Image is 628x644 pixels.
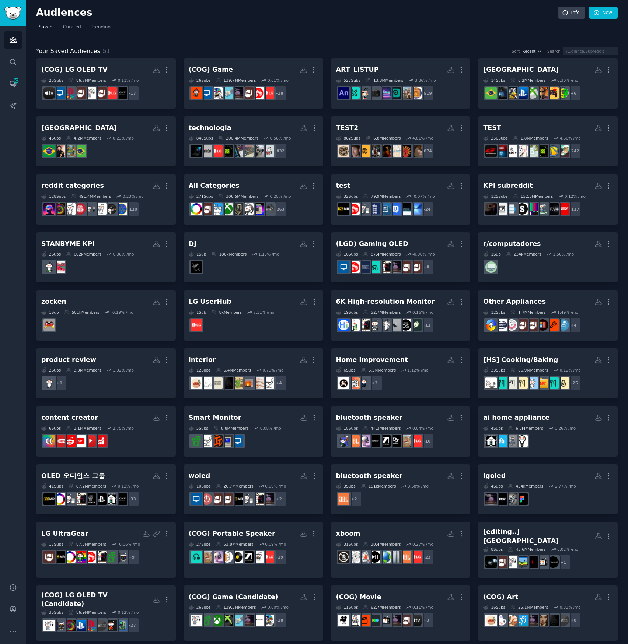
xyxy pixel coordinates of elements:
img: mildlyinteresting [64,203,76,215]
img: OLED [95,87,107,99]
div: 6K High-resolution Monitor [336,297,435,306]
a: test32Subs79.9MMembers-0.07% /mo+24samsungNothingTechusertestingGEDEnglandCricketbuildapcdesksetu... [331,174,471,225]
a: [HS] Cooking/Baking33Subs66.9MMembers0.12% /mo+25ParentingEasy_RecipesTopSecretRecipesrecipescook... [478,348,618,399]
div: 882 Sub s [336,136,361,141]
img: LifeProTips [116,203,127,215]
a: All Categories271Subs306.5MMembers0.28% /mo+263IndieGamingsuggestapcIndiangamersbuildapcmonitorsX... [184,174,323,225]
img: Percussionists [369,145,380,157]
img: foodbutforbabies [506,377,517,389]
img: desksetup [348,203,360,215]
a: New [589,7,618,19]
img: LG_UserHub [263,87,274,99]
div: (LGD) Gaming OLED [336,239,408,249]
img: Beatmatch [191,261,202,273]
a: (COG) LG OLED TV25Subs86.7MMembers0.11% /mo+17braviaLG_UserHubOLEDgadgets4kTVpsxMonitorsappletv [36,58,176,109]
div: reddit categories [41,181,104,190]
img: hardwarebrasil [558,87,569,99]
div: + 519 [419,85,434,101]
img: XboxSupport [537,203,548,215]
img: VacuumCleaners [496,319,507,331]
img: gamesEcultura [537,87,548,99]
img: appletv [43,87,55,99]
img: MUTCoinSelling [506,145,517,157]
div: + 4 [566,317,581,333]
div: 25 Sub s [41,78,63,83]
img: gayfortodd [348,145,360,157]
img: malelivingspace [263,377,274,389]
img: suggestapc [252,203,264,215]
a: reddit categories128Subs491.4MMembers0.23% /mo+120LifeProTipsvideosinterestingwhatisthisthingtoda... [36,174,176,225]
img: MadhyaPradesh [338,145,349,157]
img: ApplianceAdvice [537,319,548,331]
img: LG_UserHub [211,145,223,157]
img: MechKeyboards [232,145,243,157]
a: (COG) Game26Subs139.7MMembers0.01% /mo+18LG_UserHubdesksetupOLEDLGOLEDtechnologyRandomActsOfGamin... [184,58,323,109]
div: 1.8M Members [513,136,548,141]
div: 152.6M Members [513,194,553,199]
a: r/computadores1Sub234kMembers1.56% /mocomputadores [478,232,618,283]
div: Other Appliances [483,297,546,306]
a: Other Appliances12Subs1.7MMembers1.49% /mo+4kitchensappliancerepairApplianceAdvicehometheater4kTV... [478,290,618,341]
a: Smart Monitor5Subs8.8MMembers0.08% /moMonitorsWorkspacesLinusTechTipsmalelivingspacebattlestations [184,406,323,457]
img: AmateurInteriorDesign [221,377,233,389]
img: brasilivre [74,145,86,157]
div: 1.32 % /mo [113,367,134,373]
div: + 1 [52,375,67,391]
div: 0.12 % /mo [560,367,581,373]
img: EnglandCricket [369,203,380,215]
a: STANBYME KPI2Subs602kMembers0.38% /moTheFramecordcutters [36,232,176,283]
img: EngineeringNS [252,145,264,157]
img: super_gt [485,145,497,157]
div: 0.12 % /mo [565,194,586,199]
img: jogosbrasil [506,87,517,99]
div: 527 Sub s [336,78,361,83]
img: recipes [527,377,538,389]
img: dinner [485,377,497,389]
div: 1.56 % /mo [553,251,574,257]
a: bluetooth speaker18Subs44.3MMembers0.04% /mo+10LG_UserHubDigitalAudioPlayerPioneerDJsennheiserbos... [331,406,471,457]
a: KPI subreddit125Subs152.6MMembers0.12% /mo+117F1TVAppleTVPlusXboxSupportcrtgamingSamsungFrameTVAn... [478,174,618,225]
img: zocken [43,319,55,331]
img: brasil [54,145,65,157]
img: videos [105,203,117,215]
a: interior12Subs6.4MMembers0.79% /mo+4malelivingspaceInteriorDesignHacksinteriordesignideasInterior... [184,348,323,399]
img: Parenting [558,377,569,389]
button: Recent [522,49,542,54]
div: [HS] Cooking/Baking [483,355,558,365]
div: 128 Sub s [41,194,66,199]
div: 0.23 % /mo [113,136,134,141]
img: desksetup [348,261,360,273]
img: hometheater [527,319,538,331]
img: Heartstopper [558,145,569,157]
img: desksetup [252,87,264,99]
div: 6.3M Members [361,367,396,373]
img: F1TV [558,203,569,215]
img: cordcutters [43,261,55,273]
div: 2 Sub s [41,251,61,257]
img: OnePlusOpen [263,145,274,157]
div: STANBYME KPI [41,239,95,249]
div: zocken [41,297,66,306]
a: TEST250Subs1.8MMembers4.60% /mo+242HeartstopperBorderlands3ExchangeXMG_ggBridgertonRantsWriteStre... [478,116,618,167]
img: Damnthatsinteresting [54,203,65,215]
img: ThinkCat [201,145,212,157]
div: -0.07 % /mo [412,194,435,199]
div: 0.01 % /mo [268,78,289,83]
a: 6K High-resolution Monitor19Subs52.7MMembers0.16% /mo+11graphic_designMacOSmacbookprovideographyt... [331,290,471,341]
img: RobotVacuums [506,319,517,331]
div: 19 Sub s [336,310,358,315]
img: 4kTV [74,87,86,99]
div: 125 Sub s [483,194,508,199]
img: LilJeffology [379,145,391,157]
img: XMG_gg [221,145,233,157]
a: zocken1Sub581kMembers-0.19% /mozocken [36,290,176,341]
span: Trending [91,24,111,31]
img: Monitors [201,87,212,99]
div: (COG) LG OLED TV [41,65,108,74]
div: 840 Sub s [189,136,213,141]
img: TVTooSmall [496,203,507,215]
a: Curated [60,21,84,36]
img: techsupport [369,319,380,331]
div: + 117 [566,201,581,217]
img: playstationbrasil [516,87,528,99]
